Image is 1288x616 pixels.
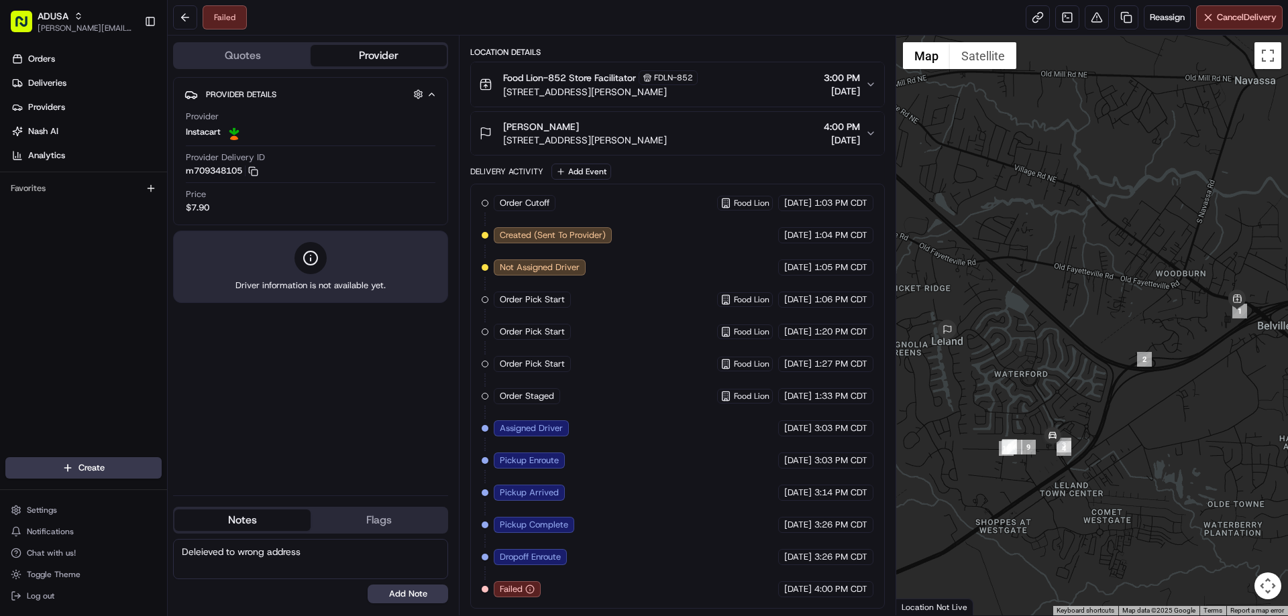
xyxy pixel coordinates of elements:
span: Food Lion [734,294,769,305]
span: [DATE] [784,326,812,338]
span: Deliveries [28,77,66,89]
span: Provider [186,111,219,123]
p: Welcome 👋 [13,54,244,75]
span: Food Lion [734,326,769,337]
span: Driver information is not available yet. [235,280,386,292]
span: Pylon [133,227,162,237]
img: 1736555255976-a54dd68f-1ca7-489b-9aae-adbdc363a1c4 [13,128,38,152]
span: Order Pick Start [500,358,565,370]
a: Analytics [5,145,167,166]
div: 5 [1002,440,1016,454]
span: 3:14 PM CDT [814,487,867,499]
span: Dropoff Enroute [500,551,561,563]
span: Knowledge Base [27,194,103,208]
span: 1:04 PM CDT [814,229,867,241]
button: Notifications [5,522,162,541]
textarea: Deleieved to wrong address [173,539,448,579]
span: API Documentation [127,194,215,208]
button: Food Lion-852 Store FacilitatorFDLN-852[STREET_ADDRESS][PERSON_NAME]3:00 PM[DATE] [471,62,883,107]
div: 2 [1137,352,1152,367]
button: Quotes [174,45,311,66]
button: Show street map [903,42,950,69]
span: Order Cutoff [500,197,549,209]
span: 3:00 PM [824,71,860,84]
span: [PERSON_NAME] [503,120,579,133]
span: Food Lion [734,359,769,369]
span: 1:05 PM CDT [814,261,867,273]
span: Pickup Arrived [500,487,559,499]
span: Food Lion-852 Store Facilitator [503,71,636,84]
span: [DATE] [784,583,812,595]
a: Providers [5,97,167,118]
span: 1:33 PM CDT [814,390,867,402]
img: Nash [13,13,40,40]
a: Terms (opens in new tab) [1203,607,1222,614]
span: [DATE] [784,422,812,434]
span: [DATE] [784,487,812,499]
div: 3 [1057,438,1071,452]
input: Clear [35,86,221,101]
span: Provider Delivery ID [186,151,265,164]
div: Start new chat [46,128,220,141]
span: [STREET_ADDRESS][PERSON_NAME] [503,85,698,99]
div: 9 [1021,440,1036,454]
div: 10 [999,441,1014,456]
button: [PERSON_NAME][STREET_ADDRESS][PERSON_NAME]4:00 PM[DATE] [471,112,883,155]
button: Create [5,457,162,479]
span: 1:27 PM CDT [814,358,867,370]
button: CancelDelivery [1196,5,1283,29]
button: Chat with us! [5,544,162,562]
span: Pickup Complete [500,519,568,531]
span: Failed [500,583,523,595]
button: Log out [5,587,162,605]
span: Log out [27,591,54,601]
button: Reassign [1144,5,1191,29]
span: FDLN-852 [654,72,693,83]
span: [DATE] [784,519,812,531]
button: Toggle Theme [5,565,162,584]
span: Price [186,188,206,200]
span: [DATE] [824,84,860,98]
div: 7 [1002,440,1017,454]
span: 1:03 PM CDT [814,197,867,209]
button: m709348105 [186,165,258,177]
span: Order Staged [500,390,554,402]
span: [DATE] [784,454,812,467]
button: Show satellite imagery [950,42,1016,69]
button: Notes [174,509,311,531]
span: Order Pick Start [500,294,565,306]
span: [DATE] [784,197,812,209]
span: Created (Sent To Provider) [500,229,606,241]
span: Toggle Theme [27,569,80,580]
span: Map data ©2025 Google [1122,607,1195,614]
button: Flags [311,509,447,531]
span: [STREET_ADDRESS][PERSON_NAME] [503,133,667,147]
div: We're available if you need us! [46,141,170,152]
span: Food Lion [734,391,769,402]
span: [DATE] [784,551,812,563]
a: Open this area in Google Maps (opens a new window) [900,598,944,615]
span: 3:03 PM CDT [814,454,867,467]
button: Add Note [368,584,448,603]
button: ADUSA[PERSON_NAME][EMAIL_ADDRESS][PERSON_NAME][DOMAIN_NAME] [5,5,139,38]
span: Pickup Enroute [500,454,559,467]
button: Provider Details [184,83,437,105]
div: Location Not Live [896,599,973,615]
button: Map camera controls [1254,572,1281,599]
div: 8 [1002,439,1017,454]
div: 📗 [13,196,24,206]
button: Start new chat [228,132,244,148]
img: profile_instacart_ahold_partner.png [226,124,242,140]
span: 3:26 PM CDT [814,519,867,531]
span: 3:26 PM CDT [814,551,867,563]
div: Delivery Activity [470,166,543,177]
div: 1 [1232,304,1247,318]
div: 💻 [113,196,124,206]
img: Google [900,598,944,615]
span: $7.90 [186,202,209,214]
button: [PERSON_NAME][EMAIL_ADDRESS][PERSON_NAME][DOMAIN_NAME] [38,23,133,34]
a: Nash AI [5,121,167,142]
div: 4 [1057,441,1071,456]
a: Report a map error [1230,607,1284,614]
